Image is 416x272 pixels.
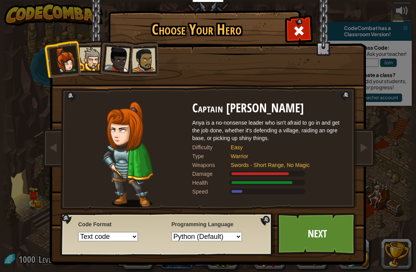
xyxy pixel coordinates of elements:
li: Captain Anya Weston [44,40,81,78]
span: Code Format [78,220,163,228]
div: Damage [192,170,231,178]
li: Sir Tharin Thunderfist [71,40,106,75]
div: Difficulty [192,144,231,151]
div: Health [192,179,231,187]
div: Gains 140% of listed Warrior armor health. [192,179,346,187]
div: Weapons [192,161,231,169]
h2: Captain [PERSON_NAME] [192,102,346,115]
div: Anya is a no-nonsense leader who isn't afraid to go in and get the job done, whether it's defendi... [192,119,346,142]
div: Speed [192,188,231,195]
img: captain-pose.png [102,102,153,207]
h1: Choose Your Hero [110,22,283,38]
div: Swords - Short Range, No Magic [231,161,339,169]
div: Warrior [231,152,339,160]
span: Programming Language [171,220,256,228]
li: Alejandro the Duelist [123,41,159,77]
div: Easy [231,144,339,151]
li: Lady Ida Justheart [96,39,134,77]
img: language-selector-background.png [60,213,275,257]
a: Next [277,213,357,255]
div: Type [192,152,231,160]
div: Deals 120% of listed Warrior weapon damage. [192,170,346,178]
div: Moves at 6 meters per second. [192,188,346,195]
